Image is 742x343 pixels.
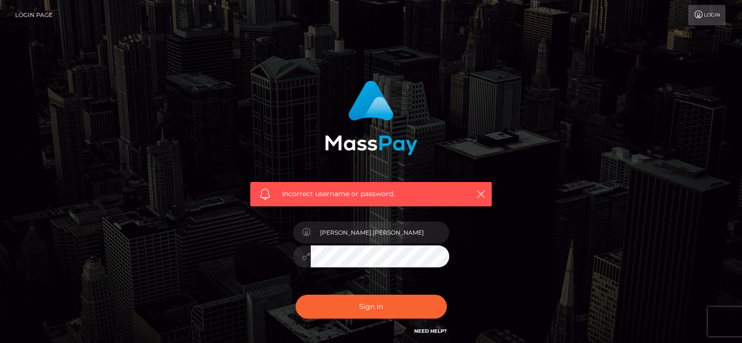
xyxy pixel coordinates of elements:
img: MassPay Login [325,81,418,155]
a: Login [688,5,725,25]
button: Sign in [296,295,447,319]
a: Login Page [15,5,53,25]
a: Need Help? [414,328,447,334]
span: Incorrect username or password. [282,189,460,199]
input: Username... [311,222,449,243]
